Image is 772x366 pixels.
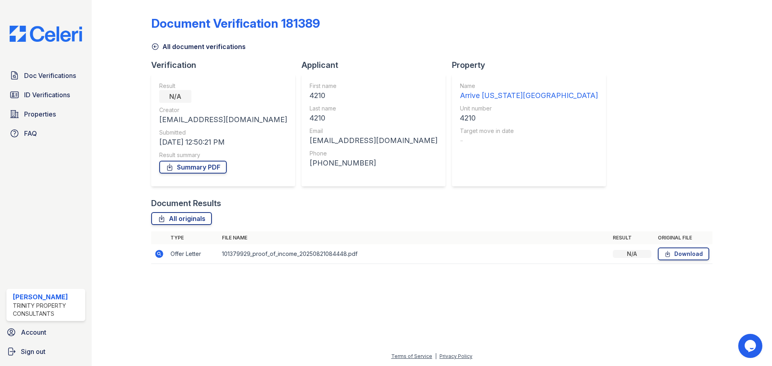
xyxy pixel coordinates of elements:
div: Name [460,82,598,90]
span: Sign out [21,347,45,356]
img: CE_Logo_Blue-a8612792a0a2168367f1c8372b55b34899dd931a85d93a1a3d3e32e68fde9ad4.png [3,26,88,42]
div: [EMAIL_ADDRESS][DOMAIN_NAME] [159,114,287,125]
a: ID Verifications [6,87,85,103]
a: Name Arrive [US_STATE][GEOGRAPHIC_DATA] [460,82,598,101]
th: Type [167,231,219,244]
div: [PHONE_NUMBER] [310,157,437,169]
a: Doc Verifications [6,67,85,84]
div: N/A [159,90,191,103]
div: First name [310,82,437,90]
div: Creator [159,106,287,114]
div: N/A [613,250,651,258]
td: 101379929_proof_of_income_20250821084448.pdf [219,244,610,264]
div: Document Verification 181389 [151,16,320,31]
div: Email [310,127,437,135]
a: Download [658,247,709,260]
div: | [435,353,437,359]
a: Terms of Service [391,353,432,359]
div: [PERSON_NAME] [13,292,82,302]
div: Document Results [151,198,221,209]
div: Last name [310,104,437,112]
div: Verification [151,59,302,71]
div: Target move in date [460,127,598,135]
div: Unit number [460,104,598,112]
td: Offer Letter [167,244,219,264]
div: Result [159,82,287,90]
div: 4210 [310,90,437,101]
a: Properties [6,106,85,122]
div: [EMAIL_ADDRESS][DOMAIN_NAME] [310,135,437,146]
iframe: chat widget [738,334,764,358]
div: Applicant [302,59,452,71]
a: Privacy Policy [439,353,472,359]
a: Account [3,324,88,340]
div: Arrive [US_STATE][GEOGRAPHIC_DATA] [460,90,598,101]
a: Summary PDF [159,161,227,174]
span: Properties [24,109,56,119]
div: Trinity Property Consultants [13,302,82,318]
th: File name [219,231,610,244]
span: ID Verifications [24,90,70,100]
a: Sign out [3,344,88,360]
div: Property [452,59,612,71]
div: - [460,135,598,146]
a: All document verifications [151,42,246,51]
div: Phone [310,149,437,157]
div: 4210 [310,112,437,124]
div: [DATE] 12:50:21 PM [159,137,287,148]
div: Result summary [159,151,287,159]
div: Submitted [159,129,287,137]
span: FAQ [24,129,37,138]
span: Doc Verifications [24,71,76,80]
a: FAQ [6,125,85,141]
th: Result [610,231,655,244]
span: Account [21,327,46,337]
div: 4210 [460,112,598,124]
a: All originals [151,212,212,225]
th: Original file [655,231,712,244]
